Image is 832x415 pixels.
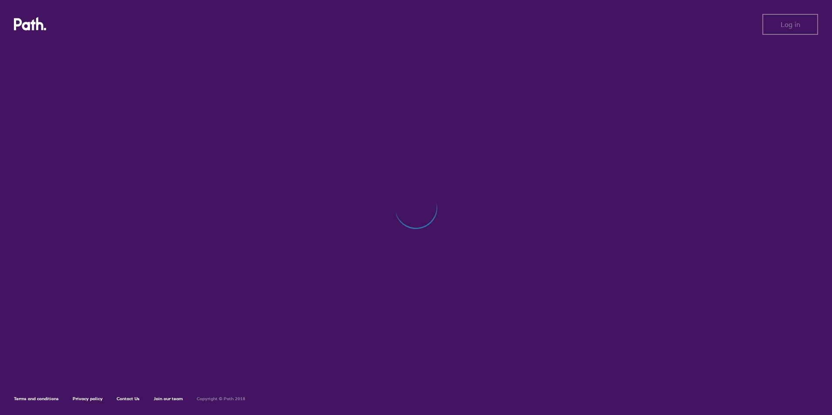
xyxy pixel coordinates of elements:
[117,396,140,402] a: Contact Us
[197,396,245,402] h6: Copyright © Path 2018
[154,396,183,402] a: Join our team
[14,396,59,402] a: Terms and conditions
[781,20,800,28] span: Log in
[762,14,818,35] button: Log in
[73,396,103,402] a: Privacy policy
